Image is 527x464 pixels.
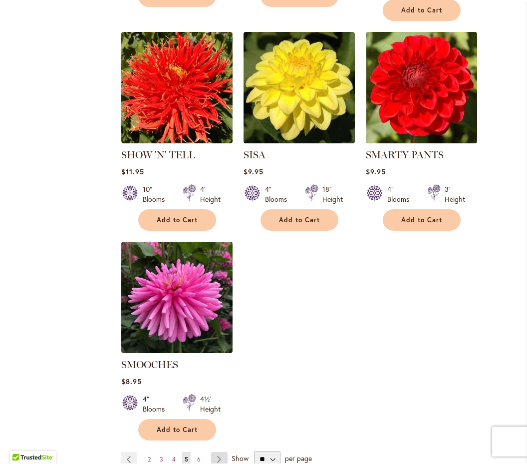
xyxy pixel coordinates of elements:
span: 2 [148,456,151,464]
span: Add to Cart [157,426,198,435]
div: 18" Height [322,185,343,205]
span: Add to Cart [401,216,442,225]
span: per page [285,454,312,464]
img: SISA [244,32,355,144]
img: SMARTY PANTS [366,32,477,144]
span: $9.95 [244,167,263,177]
div: 4' Height [200,185,221,205]
span: $9.95 [366,167,386,177]
img: SHOW 'N' TELL [121,32,233,144]
a: SHOW 'N' TELL [121,136,233,146]
span: Show [232,454,249,464]
img: SMOOCHES [121,242,233,354]
a: SHOW 'N' TELL [121,149,195,161]
a: SMARTY PANTS [366,149,444,161]
div: 4½' Height [200,395,221,415]
span: $11.95 [121,167,144,177]
div: 10" Blooms [143,185,171,205]
button: Add to Cart [138,210,216,231]
a: SISA [244,149,265,161]
iframe: Launch Accessibility Center [7,429,35,457]
div: 3' Height [445,185,465,205]
span: 5 [185,456,188,464]
span: Add to Cart [157,216,198,225]
span: 3 [160,456,163,464]
div: 4" Blooms [387,185,415,205]
span: Add to Cart [279,216,320,225]
span: 4 [172,456,176,464]
div: 4" Blooms [265,185,293,205]
span: $8.95 [121,377,142,387]
span: 6 [197,456,201,464]
span: Add to Cart [401,6,442,15]
a: SMARTY PANTS [366,136,477,146]
button: Add to Cart [138,420,216,441]
a: SMOOCHES [121,359,178,371]
button: Add to Cart [261,210,338,231]
a: SISA [244,136,355,146]
a: SMOOCHES [121,346,233,356]
button: Add to Cart [383,210,461,231]
div: 4" Blooms [143,395,171,415]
